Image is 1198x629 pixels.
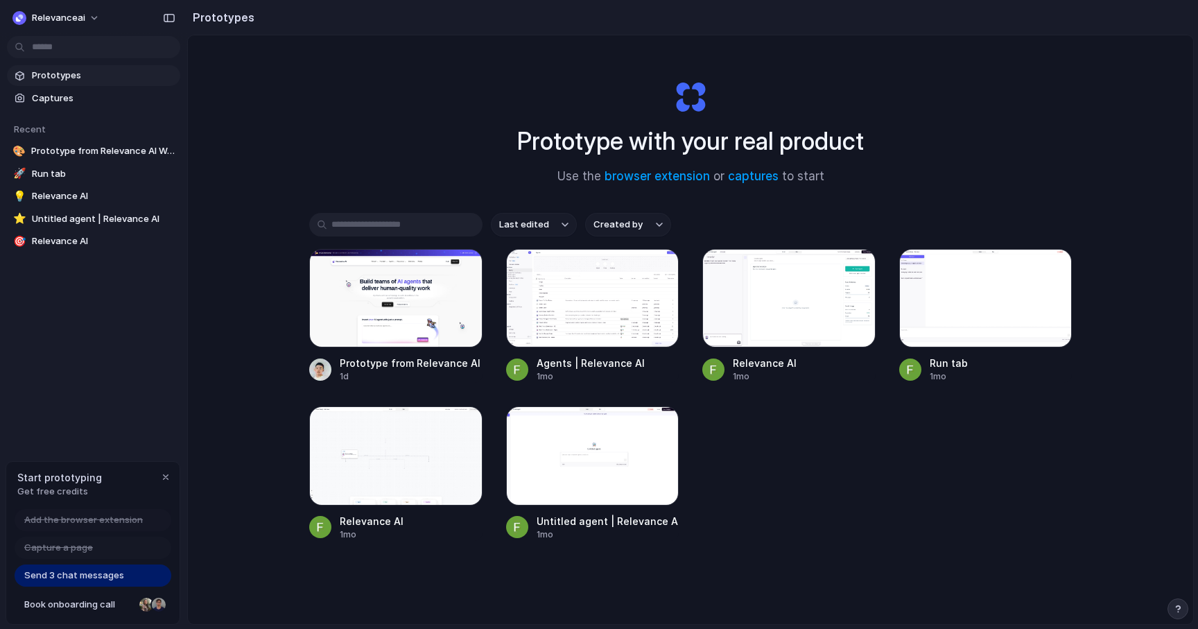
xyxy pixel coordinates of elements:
div: 💡 [12,189,26,203]
h2: Prototypes [187,9,254,26]
div: 1mo [537,370,645,383]
span: Relevance AI [32,234,175,248]
span: Send 3 chat messages [24,569,124,583]
a: 🎯Relevance AI [7,231,180,252]
a: Prototype from Relevance AI WorkforcePrototype from Relevance AI Workforce1d [309,249,483,383]
a: 💡Relevance AI [7,186,180,207]
span: relevanceai [32,11,85,25]
span: Prototype from Relevance AI Workforce [31,144,175,158]
a: Relevance AIRelevance AI1mo [702,249,876,383]
div: Untitled agent | Relevance AI [537,514,679,528]
div: 1mo [537,528,679,541]
div: Nicole Kubica [138,596,155,613]
div: Relevance AI [340,514,403,528]
a: browser extension [605,169,710,183]
a: captures [728,169,779,183]
span: Prototypes [32,69,175,83]
a: 🎨Prototype from Relevance AI Workforce [7,141,180,162]
button: relevanceai [7,7,107,29]
span: Relevance AI [32,189,175,203]
div: 1mo [930,370,968,383]
a: Book onboarding call [15,594,171,616]
span: Get free credits [17,485,102,499]
a: 🚀Run tab [7,164,180,184]
a: Agents | Relevance AIAgents | Relevance AI1mo [506,249,679,383]
div: 1d [340,370,483,383]
div: ⭐ [12,212,26,226]
span: Run tab [32,167,175,181]
div: 1mo [340,528,403,541]
span: Captures [32,92,175,105]
a: ⭐Untitled agent | Relevance AI [7,209,180,230]
div: Relevance AI [733,356,797,370]
span: Add the browser extension [24,513,143,527]
a: Prototypes [7,65,180,86]
h1: Prototype with your real product [517,123,864,160]
div: Prototype from Relevance AI Workforce [340,356,483,370]
span: Use the or to start [557,168,824,186]
div: Run tab [930,356,968,370]
div: 🎯 [12,234,26,248]
a: Untitled agent | Relevance AIUntitled agent | Relevance AI1mo [506,406,679,540]
div: 🎨 [12,144,26,158]
a: Relevance AIRelevance AI1mo [309,406,483,540]
span: Last edited [499,218,549,232]
div: Agents | Relevance AI [537,356,645,370]
button: Last edited [491,213,577,236]
a: Captures [7,88,180,109]
div: 1mo [733,370,797,383]
span: Untitled agent | Relevance AI [32,212,175,226]
span: Book onboarding call [24,598,134,612]
button: Created by [585,213,671,236]
span: Recent [14,123,46,135]
div: 🚀 [12,167,26,181]
span: Start prototyping [17,470,102,485]
span: Capture a page [24,541,93,555]
div: Christian Iacullo [150,596,167,613]
span: Created by [593,218,643,232]
a: Run tabRun tab1mo [899,249,1073,383]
